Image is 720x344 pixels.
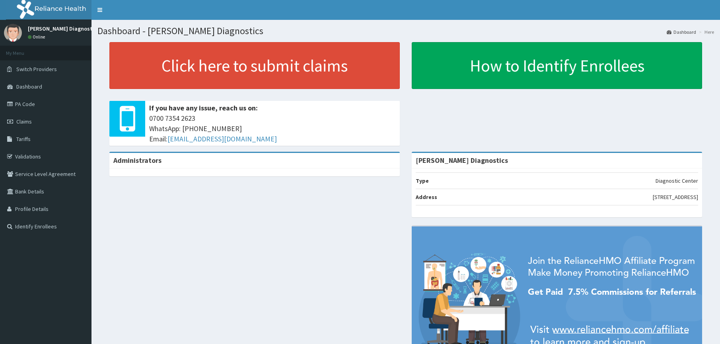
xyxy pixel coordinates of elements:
[113,156,162,165] b: Administrators
[16,83,42,90] span: Dashboard
[697,29,714,35] li: Here
[109,42,400,89] a: Click here to submit claims
[149,113,396,144] span: 0700 7354 2623 WhatsApp: [PHONE_NUMBER] Email:
[167,134,277,143] a: [EMAIL_ADDRESS][DOMAIN_NAME]
[149,103,258,112] b: If you have any issue, reach us on:
[416,156,508,165] strong: [PERSON_NAME] Diagnostics
[16,118,32,125] span: Claims
[412,42,702,89] a: How to Identify Enrollees
[28,34,47,40] a: Online
[28,26,99,31] p: [PERSON_NAME] Diagnostics
[16,135,31,143] span: Tariffs
[653,193,698,201] p: [STREET_ADDRESS]
[416,177,429,184] b: Type
[4,24,22,42] img: User Image
[667,29,696,35] a: Dashboard
[16,66,57,73] span: Switch Providers
[97,26,714,36] h1: Dashboard - [PERSON_NAME] Diagnostics
[416,193,437,201] b: Address
[656,177,698,185] p: Diagnostic Center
